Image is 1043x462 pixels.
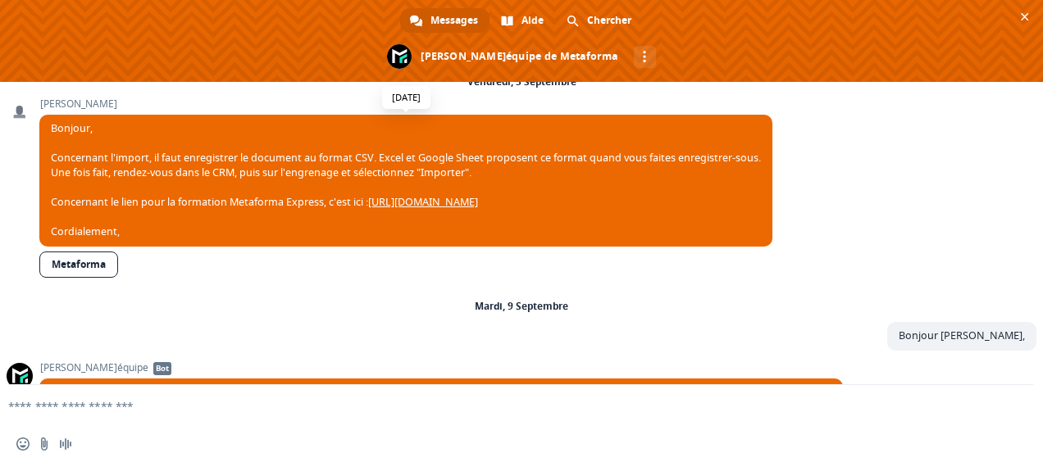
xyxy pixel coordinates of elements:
[38,437,51,451] span: Envoyer un fichier
[1016,8,1033,25] span: Fermer le chat
[430,8,478,33] span: Messages
[8,399,982,414] textarea: Entrez votre message...
[491,8,555,33] div: Aide
[59,437,72,451] span: Message audio
[521,8,544,33] span: Aide
[634,46,656,68] div: Autres canaux
[587,8,631,33] span: Chercher
[16,437,30,451] span: Insérer un emoji
[475,301,568,311] div: Mardi, 9 Septembre
[557,8,643,33] div: Chercher
[368,195,478,209] a: [URL][DOMAIN_NAME]
[39,362,843,374] span: [PERSON_NAME]équipe
[899,328,1025,342] span: Bonjour [PERSON_NAME],
[39,251,118,278] a: Metaforma
[400,8,490,33] div: Messages
[39,98,772,110] span: [PERSON_NAME]
[467,77,576,87] div: Vendredi, 5 Septembre
[153,362,171,375] span: Bot
[51,121,761,238] span: Bonjour, Concernant l'import, il faut enregistrer le document au format CSV. Excel et Google Shee...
